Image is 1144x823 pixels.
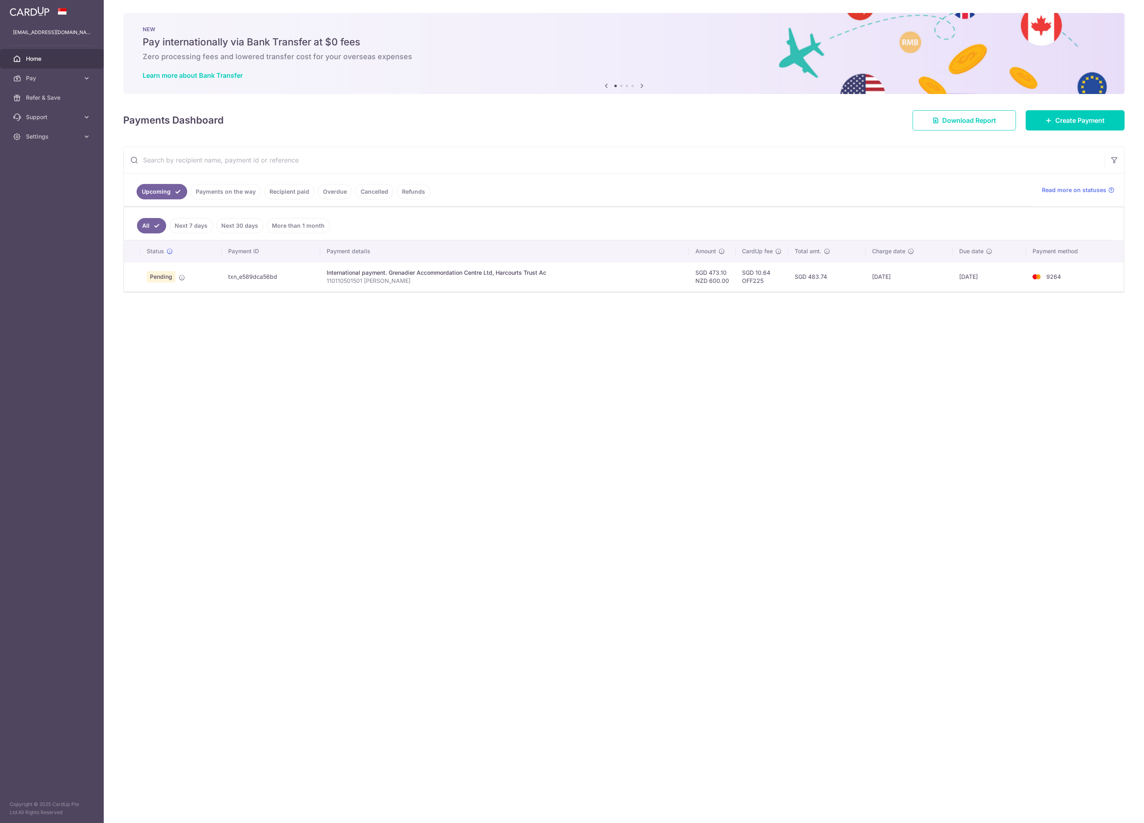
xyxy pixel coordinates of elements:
[124,147,1105,173] input: Search by recipient name, payment id or reference
[10,6,49,16] img: CardUp
[318,184,352,199] a: Overdue
[1026,241,1124,262] th: Payment method
[26,55,79,63] span: Home
[1042,186,1106,194] span: Read more on statuses
[942,115,996,125] span: Download Report
[216,218,263,233] a: Next 30 days
[26,133,79,141] span: Settings
[147,247,164,255] span: Status
[143,52,1105,62] h6: Zero processing fees and lowered transfer cost for your overseas expenses
[866,262,953,291] td: [DATE]
[788,262,865,291] td: SGD 483.74
[1046,273,1061,280] span: 9264
[26,74,79,82] span: Pay
[143,36,1105,49] h5: Pay internationally via Bank Transfer at $0 fees
[1042,186,1114,194] a: Read more on statuses
[190,184,261,199] a: Payments on the way
[13,28,91,36] p: [EMAIL_ADDRESS][DOMAIN_NAME]
[742,247,773,255] span: CardUp fee
[123,13,1125,94] img: Bank transfer banner
[26,94,79,102] span: Refer & Save
[222,241,320,262] th: Payment ID
[143,71,243,79] a: Learn more about Bank Transfer
[320,241,689,262] th: Payment details
[953,262,1026,291] td: [DATE]
[264,184,314,199] a: Recipient paid
[872,247,905,255] span: Charge date
[26,113,79,121] span: Support
[327,269,682,277] div: International payment. Grenadier Accommordation Centre Ltd, Harcourts Trust Ac
[959,247,984,255] span: Due date
[137,184,187,199] a: Upcoming
[795,247,821,255] span: Total amt.
[1055,115,1105,125] span: Create Payment
[689,262,736,291] td: SGD 473.10 NZD 600.00
[397,184,430,199] a: Refunds
[913,110,1016,130] a: Download Report
[695,247,716,255] span: Amount
[267,218,330,233] a: More than 1 month
[137,218,166,233] a: All
[147,271,175,282] span: Pending
[123,113,224,128] h4: Payments Dashboard
[355,184,393,199] a: Cancelled
[1029,272,1045,282] img: Bank Card
[327,277,682,285] p: 110110501501 [PERSON_NAME]
[143,26,1105,32] p: NEW
[736,262,788,291] td: SGD 10.64 OFF225
[1026,110,1125,130] a: Create Payment
[222,262,320,291] td: txn_e589dca56bd
[169,218,213,233] a: Next 7 days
